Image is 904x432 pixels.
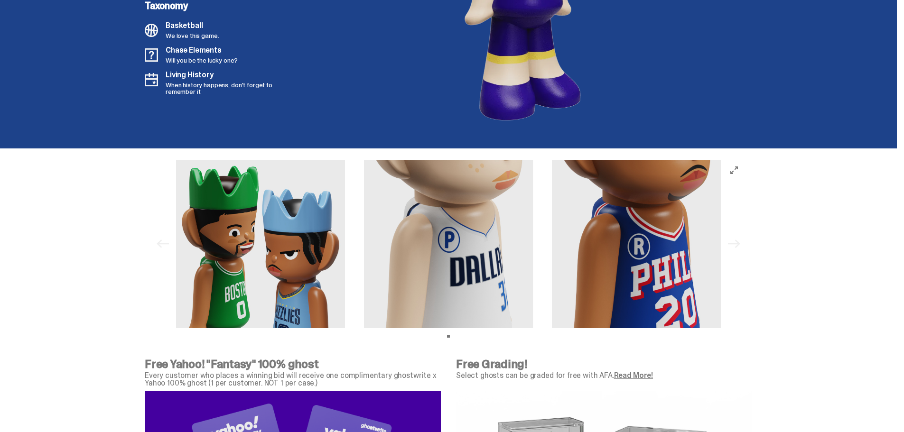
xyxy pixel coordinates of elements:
button: View slide 1 [447,335,450,338]
p: We love this game. [166,32,219,39]
p: Living History [166,71,291,79]
p: Every customer who places a winning bid will receive one complimentary ghostwrite x Yahoo 100% gh... [145,372,441,387]
a: Read More! [614,370,653,380]
p: Select ghosts can be graded for free with AFA. [456,372,752,379]
button: View full-screen [728,165,740,176]
img: NBA-MG-Prospect.png [364,160,533,329]
p: Free Yahoo! "Fantasy" 100% ghost [145,358,441,370]
p: Will you be the lucky one? [166,57,237,64]
p: Free Grading! [456,358,752,370]
img: NBA-MG-BaseVictory-ezgif.com-optipng.png [176,160,345,329]
img: NBA-MG-Rookie.png [552,160,721,329]
p: Basketball [166,22,219,29]
p: Taxonomy [145,1,291,10]
p: Chase Elements [166,46,237,54]
p: When history happens, don't forget to remember it [166,82,291,95]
